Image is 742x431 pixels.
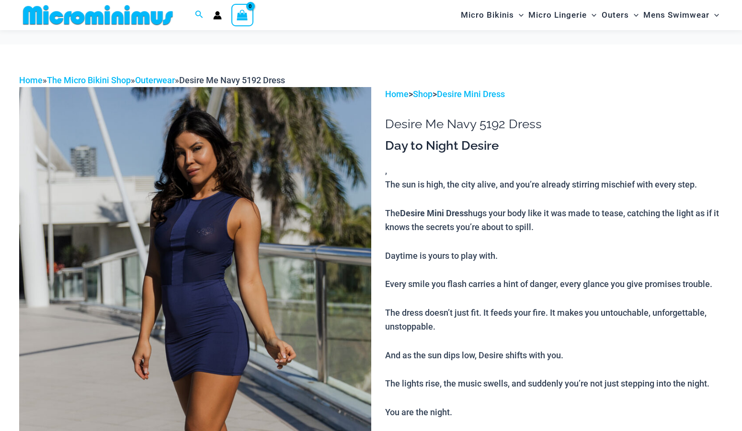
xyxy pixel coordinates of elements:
[195,9,204,21] a: Search icon link
[528,3,587,27] span: Micro Lingerie
[231,4,253,26] a: View Shopping Cart, empty
[413,89,433,99] a: Shop
[643,3,709,27] span: Mens Swimwear
[19,4,177,26] img: MM SHOP LOGO FLAT
[19,75,43,85] a: Home
[213,11,222,20] a: Account icon link
[629,3,639,27] span: Menu Toggle
[385,138,723,154] h3: Day to Night Desire
[602,3,629,27] span: Outers
[599,3,641,27] a: OutersMenu ToggleMenu Toggle
[514,3,524,27] span: Menu Toggle
[437,89,505,99] a: Desire Mini Dress
[179,75,285,85] span: Desire Me Navy 5192 Dress
[400,207,468,219] b: Desire Mini Dress
[457,1,723,29] nav: Site Navigation
[709,3,719,27] span: Menu Toggle
[641,3,721,27] a: Mens SwimwearMenu ToggleMenu Toggle
[385,89,409,99] a: Home
[526,3,599,27] a: Micro LingerieMenu ToggleMenu Toggle
[385,117,723,132] h1: Desire Me Navy 5192 Dress
[135,75,175,85] a: Outerwear
[47,75,131,85] a: The Micro Bikini Shop
[19,75,285,85] span: » » »
[385,87,723,101] p: > >
[458,3,526,27] a: Micro BikinisMenu ToggleMenu Toggle
[587,3,596,27] span: Menu Toggle
[461,3,514,27] span: Micro Bikinis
